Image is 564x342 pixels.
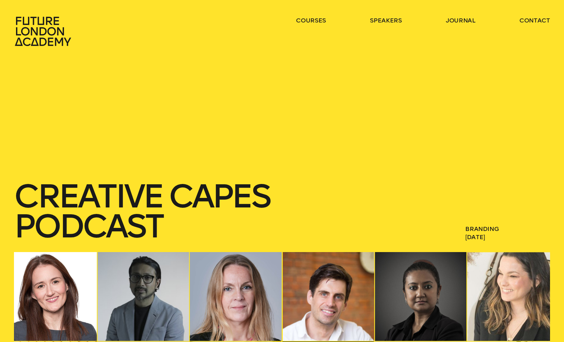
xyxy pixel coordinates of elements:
[519,16,550,25] a: contact
[14,181,409,241] h1: Creative Capes Podcast
[370,16,402,25] a: speakers
[465,225,499,233] a: Branding
[465,233,550,241] span: [DATE]
[446,16,475,25] a: journal
[296,16,326,25] a: courses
